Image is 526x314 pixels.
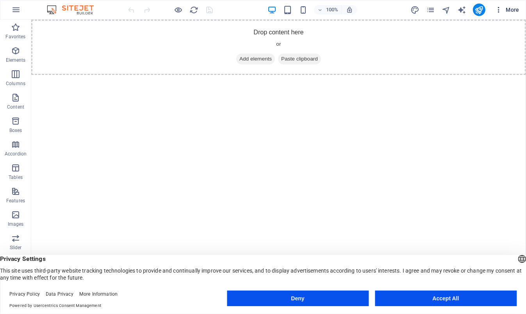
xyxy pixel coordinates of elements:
h6: 100% [326,5,338,14]
i: Navigator [442,5,451,14]
i: Design (Ctrl+Alt+Y) [410,5,419,14]
span: Paste clipboard [247,34,290,45]
i: Publish [474,5,483,14]
p: Favorites [5,34,25,40]
p: Content [7,104,24,110]
img: Editor Logo [45,5,103,14]
p: Columns [6,80,25,87]
button: More [492,4,522,16]
p: Boxes [9,127,22,134]
p: Features [6,198,25,204]
button: reload [189,5,199,14]
button: publish [473,4,485,16]
i: Pages (Ctrl+Alt+S) [426,5,435,14]
i: Reload page [190,5,199,14]
button: pages [426,5,435,14]
p: Images [8,221,24,227]
p: Elements [6,57,26,63]
span: Add elements [205,34,244,45]
button: design [410,5,420,14]
button: 100% [314,5,342,14]
button: text_generator [457,5,467,14]
i: AI Writer [457,5,466,14]
span: More [495,6,519,14]
p: Tables [9,174,23,180]
button: navigator [442,5,451,14]
i: On resize automatically adjust zoom level to fit chosen device. [346,6,353,13]
p: Slider [10,244,22,251]
button: Click here to leave preview mode and continue editing [174,5,183,14]
p: Accordion [5,151,27,157]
